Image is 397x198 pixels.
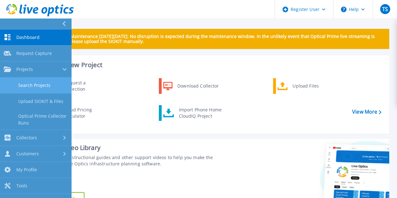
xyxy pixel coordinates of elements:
span: Collectors [16,135,37,141]
div: Support Video Library [37,144,223,152]
span: Request Capture [16,51,52,56]
span: TS [382,7,388,12]
div: Import Phone Home CloudIQ Project [175,107,224,119]
a: View More [352,109,381,115]
a: Cloud Pricing Calculator [44,105,109,121]
div: Request a Collection [61,80,107,92]
a: Download Collector [159,78,223,94]
a: Upload Files [273,78,337,94]
div: Find tutorials, instructional guides and other support videos to help you make the most of your L... [37,154,223,167]
div: Cloud Pricing Calculator [61,107,107,119]
span: Projects [16,67,33,72]
div: Upload Files [289,80,336,92]
a: Request a Collection [44,78,109,94]
span: My Profile [16,167,37,173]
span: Customers [16,151,39,157]
div: Download Collector [174,80,222,92]
span: Dashboard [16,35,40,40]
h3: Start a New Project [45,62,381,68]
span: Tools [16,183,27,189]
p: Scheduled Maintenance [DATE][DATE]: No disruption is expected during the maintenance window. In t... [47,34,384,44]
